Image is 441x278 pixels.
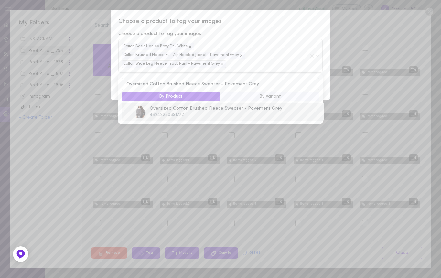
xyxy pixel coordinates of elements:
[150,105,322,112] span: Oversized Cotton Brushed Fleece Sweater - Pavement Grey
[134,105,146,118] img: 46242250391772
[16,249,26,259] img: Feedback Button
[122,78,319,90] input: Search
[150,112,322,118] span: 46242250391772
[118,31,201,37] span: Choose a product to tag your images
[118,17,323,26] span: Choose a product to tag your images
[122,52,245,59] div: Cotton Brushed Fleece Full Zip Hooded Jacket - Pavement Grey
[220,92,319,101] button: By Variant
[122,43,194,50] div: Cotton Basic Henley Boxy Fit - White
[122,92,220,101] button: By Product
[122,60,226,68] div: Cotton Wide Leg Fleece Track Pant - Pavement Grey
